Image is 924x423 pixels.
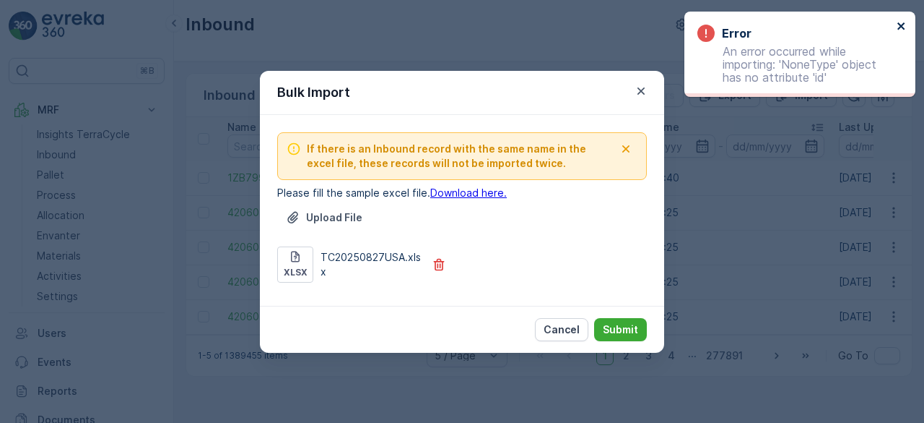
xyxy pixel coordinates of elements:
a: Download here. [430,187,507,199]
p: xlsx [284,267,308,278]
button: Submit [594,318,647,341]
p: Upload File [306,210,362,225]
p: Submit [603,322,638,337]
button: close [897,20,907,34]
p: Please fill the sample excel file. [277,186,647,200]
p: Bulk Import [277,82,350,103]
p: An error occurred while importing: 'NoneType' object has no attribute 'id' [697,45,892,84]
button: Upload File [277,206,371,229]
button: Cancel [535,318,588,341]
h3: Error [722,25,751,42]
p: TC20250827USA.xlsx [321,250,423,279]
p: Cancel [544,322,580,337]
span: If there is an Inbound record with the same name in the excel file, these records will not be imp... [307,142,614,171]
